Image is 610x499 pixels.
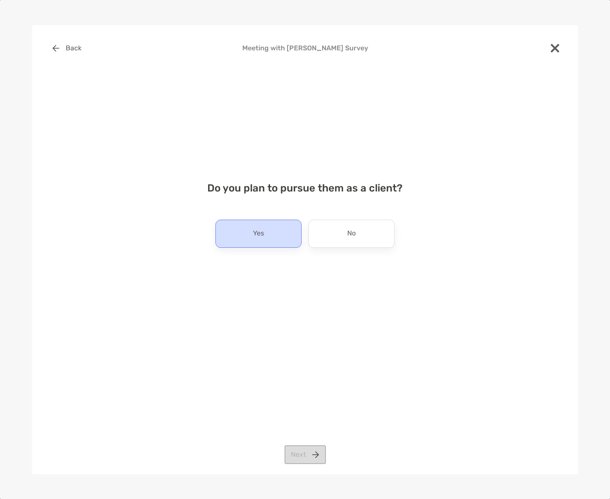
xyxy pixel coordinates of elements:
p: Yes [253,227,264,241]
h4: Do you plan to pursue them as a client? [46,182,564,194]
p: No [347,227,356,241]
img: close modal [551,44,559,52]
button: Back [46,39,88,58]
img: button icon [52,45,59,52]
h4: Meeting with [PERSON_NAME] Survey [46,44,564,52]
